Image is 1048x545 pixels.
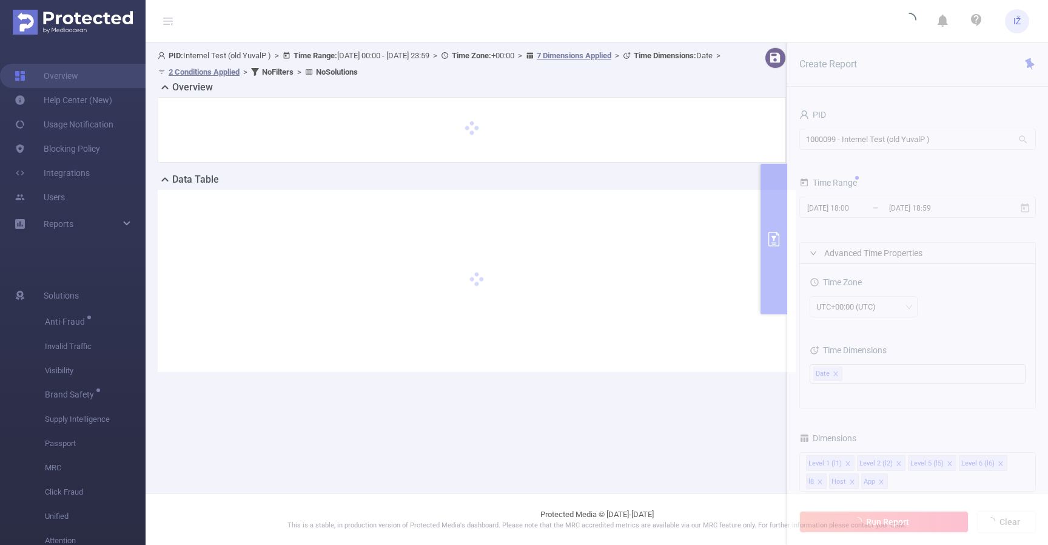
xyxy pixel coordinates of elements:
span: > [611,51,623,60]
h2: Data Table [172,172,219,187]
a: Usage Notification [15,112,113,137]
a: Users [15,185,65,209]
span: IŽ [1013,9,1021,33]
u: 7 Dimensions Applied [537,51,611,60]
p: This is a stable, in production version of Protected Media's dashboard. Please note that the MRC ... [176,521,1018,531]
span: Click Fraud [45,480,146,504]
span: Reports [44,219,73,229]
u: 2 Conditions Applied [169,67,240,76]
a: Integrations [15,161,90,185]
span: > [429,51,441,60]
i: icon: user [158,52,169,59]
span: Passport [45,432,146,456]
span: Internel Test (old YuvalP ) [DATE] 00:00 - [DATE] 23:59 +00:00 [158,51,724,76]
span: > [713,51,724,60]
h2: Overview [172,80,213,95]
b: No Filters [262,67,294,76]
b: Time Range: [294,51,337,60]
span: Visibility [45,359,146,383]
footer: Protected Media © [DATE]-[DATE] [146,493,1048,545]
a: Help Center (New) [15,88,112,112]
a: Reports [44,212,73,236]
a: Overview [15,64,78,88]
span: Supply Intelligence [45,407,146,432]
span: > [271,51,283,60]
b: PID: [169,51,183,60]
span: Date [634,51,713,60]
span: Unified [45,504,146,529]
span: Invalid Traffic [45,334,146,359]
a: Blocking Policy [15,137,100,161]
span: Solutions [44,283,79,308]
b: Time Zone: [452,51,491,60]
span: MRC [45,456,146,480]
span: > [514,51,526,60]
i: icon: loading [902,13,916,30]
b: Time Dimensions : [634,51,696,60]
span: Brand Safety [45,390,98,399]
img: Protected Media [13,10,133,35]
span: Anti-Fraud [45,317,89,326]
b: No Solutions [316,67,358,76]
span: > [240,67,251,76]
span: > [294,67,305,76]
